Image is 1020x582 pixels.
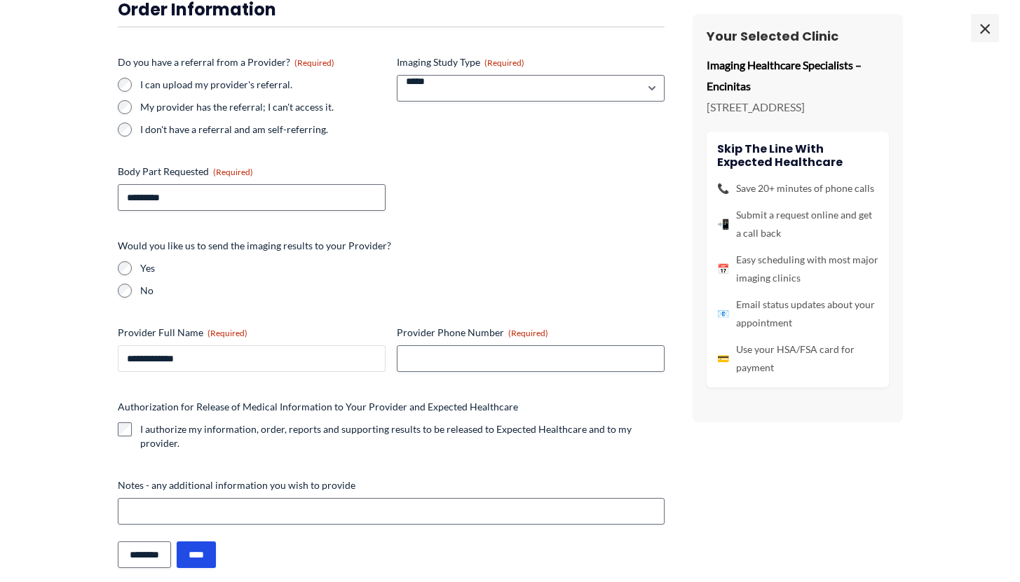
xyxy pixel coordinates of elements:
[140,100,386,114] label: My provider has the referral; I can't access it.
[707,28,889,44] h3: Your Selected Clinic
[717,251,878,287] li: Easy scheduling with most major imaging clinics
[294,57,334,68] span: (Required)
[140,284,665,298] label: No
[717,206,878,242] li: Submit a request online and get a call back
[717,215,729,233] span: 📲
[140,78,386,92] label: I can upload my provider's referral.
[397,55,665,69] label: Imaging Study Type
[140,422,665,450] label: I authorize my information, order, reports and supporting results to be released to Expected Heal...
[717,349,729,368] span: 💳
[118,165,386,179] label: Body Part Requested
[118,478,665,492] label: Notes - any additional information you wish to provide
[397,326,665,340] label: Provider Phone Number
[717,340,878,377] li: Use your HSA/FSA card for payment
[717,142,878,169] h4: Skip the line with Expected Healthcare
[707,55,889,96] p: Imaging Healthcare Specialists – Encinitas
[717,179,878,198] li: Save 20+ minutes of phone calls
[717,296,878,332] li: Email status updates about your appointment
[213,167,253,177] span: (Required)
[508,328,548,338] span: (Required)
[717,305,729,323] span: 📧
[484,57,524,68] span: (Required)
[717,179,729,198] span: 📞
[118,55,334,69] legend: Do you have a referral from a Provider?
[971,14,999,42] span: ×
[717,260,729,278] span: 📅
[118,326,386,340] label: Provider Full Name
[118,239,391,253] legend: Would you like us to send the imaging results to your Provider?
[118,400,518,414] legend: Authorization for Release of Medical Information to Your Provider and Expected Healthcare
[208,328,247,338] span: (Required)
[707,97,889,118] p: [STREET_ADDRESS]
[140,261,665,275] label: Yes
[140,123,386,137] label: I don't have a referral and am self-referring.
